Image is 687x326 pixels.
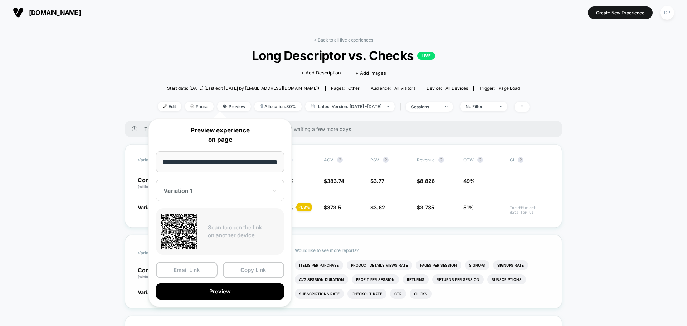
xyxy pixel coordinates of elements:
[420,178,435,184] span: 8,826
[479,86,520,91] div: Trigger:
[500,106,502,107] img: end
[138,204,163,210] span: Variation 1
[217,102,251,111] span: Preview
[465,260,489,270] li: Signups
[658,5,676,20] button: DP
[295,248,549,253] p: Would like to see more reports?
[347,289,386,299] li: Checkout Rate
[445,106,448,107] img: end
[477,157,483,163] button: ?
[163,104,167,108] img: edit
[324,178,344,184] span: $
[417,178,435,184] span: $
[387,106,389,107] img: end
[331,86,360,91] div: Pages:
[314,37,373,43] a: < Back to all live experiences
[138,248,177,258] span: Variation
[327,178,344,184] span: 383.74
[138,157,177,163] span: Variation
[383,157,389,163] button: ?
[138,274,170,279] span: (without changes)
[374,204,385,210] span: 3.62
[588,6,653,19] button: Create New Experience
[394,86,415,91] span: All Visitors
[660,6,674,20] div: DP
[208,224,279,240] p: Scan to open the link on another device
[29,9,81,16] span: [DOMAIN_NAME]
[370,178,384,184] span: $
[144,126,548,132] span: There are still no statistically significant results. We recommend waiting a few more days
[371,86,415,91] div: Audience:
[487,274,526,284] li: Subscriptions
[510,179,549,189] span: ---
[324,204,341,210] span: $
[421,86,473,91] span: Device:
[311,104,315,108] img: calendar
[297,203,312,211] div: - 1.3 %
[390,289,406,299] li: Ctr
[156,262,218,278] button: Email Link
[347,260,412,270] li: Product Details Views Rate
[355,70,386,76] span: + Add Images
[138,267,183,279] p: Control
[138,289,163,295] span: Variation 1
[352,274,399,284] li: Profit Per Session
[416,260,461,270] li: Pages Per Session
[432,274,484,284] li: Returns Per Session
[348,86,360,91] span: other
[176,48,511,63] span: Long Descriptor vs. Checks
[254,102,302,111] span: Allocation: 30%
[156,126,284,144] p: Preview experience on page
[438,157,444,163] button: ?
[493,260,528,270] li: Signups Rate
[420,204,434,210] span: 3,735
[411,104,440,110] div: sessions
[518,157,523,163] button: ?
[138,177,177,189] p: Control
[417,52,435,60] p: LIVE
[510,205,549,215] span: Insufficient data for CI
[466,104,494,109] div: No Filter
[185,102,214,111] span: Pause
[398,102,406,112] span: |
[403,274,429,284] li: Returns
[417,204,434,210] span: $
[445,86,468,91] span: all devices
[417,157,435,162] span: Revenue
[190,104,194,108] img: end
[295,289,344,299] li: Subscriptions Rate
[158,102,181,111] span: Edit
[156,283,284,300] button: Preview
[260,104,263,108] img: rebalance
[138,184,170,189] span: (without changes)
[337,157,343,163] button: ?
[13,7,24,18] img: Visually logo
[370,204,385,210] span: $
[305,102,395,111] span: Latest Version: [DATE] - [DATE]
[463,204,474,210] span: 51%
[410,289,432,299] li: Clicks
[370,157,379,162] span: PSV
[11,7,83,18] button: [DOMAIN_NAME]
[295,260,343,270] li: Items Per Purchase
[324,157,333,162] span: AOV
[463,178,475,184] span: 49%
[510,157,549,163] span: CI
[463,157,503,163] span: OTW
[374,178,384,184] span: 3.77
[327,204,341,210] span: 373.5
[223,262,284,278] button: Copy Link
[167,86,319,91] span: Start date: [DATE] (Last edit [DATE] by [EMAIL_ADDRESS][DOMAIN_NAME])
[498,86,520,91] span: Page Load
[295,274,348,284] li: Avg Session Duration
[301,69,341,77] span: + Add Description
